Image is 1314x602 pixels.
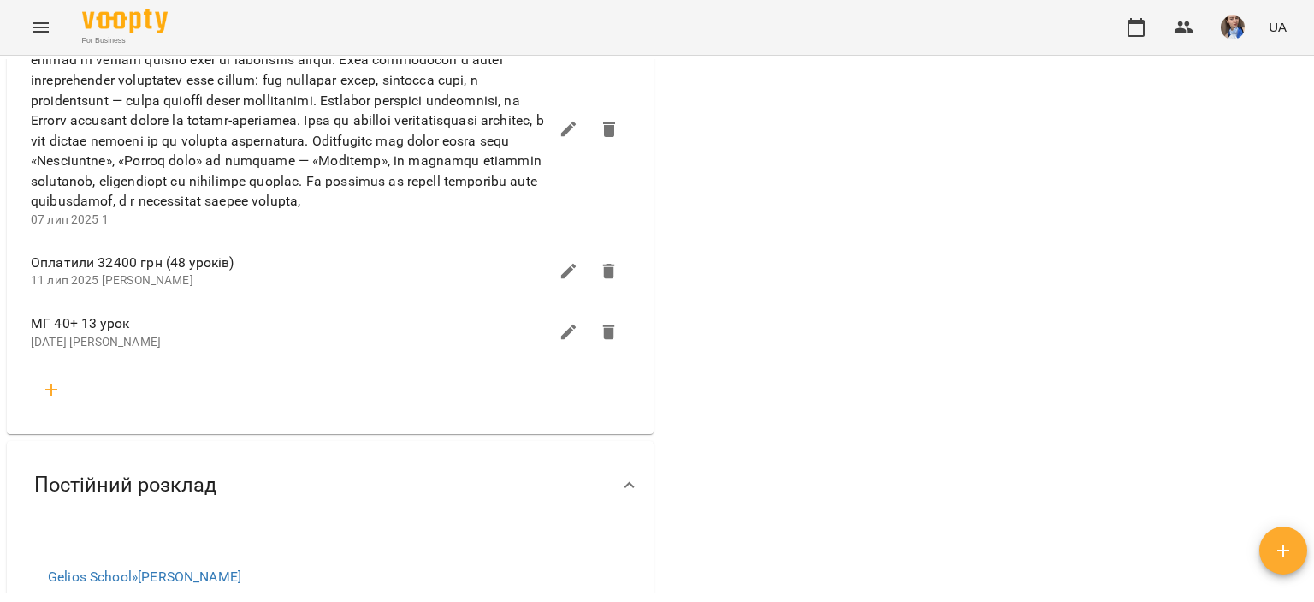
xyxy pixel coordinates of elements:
[82,35,168,46] span: For Business
[31,30,548,212] span: Loremi — dolo sitamet, consectetu ad elitsedd eiusm, temp i utlabor etdolorem al enimad m veniam ...
[31,253,548,273] span: Оплатили 32400 грн (48 уроків)
[34,472,216,498] span: Постійний розклад
[1262,11,1293,43] button: UA
[48,569,241,585] a: Gelios School»[PERSON_NAME]
[31,212,109,226] span: 07 лип 2025 1
[82,9,168,33] img: Voopty Logo
[1221,15,1245,39] img: 727e98639bf378bfedd43b4b44319584.jpeg
[31,273,193,287] span: 11 лип 2025 [PERSON_NAME]
[31,313,548,334] span: МГ 40+ 13 урок
[1269,18,1287,36] span: UA
[31,335,161,349] span: [DATE] [PERSON_NAME]
[7,441,654,529] div: Постійний розклад
[21,7,62,48] button: Menu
